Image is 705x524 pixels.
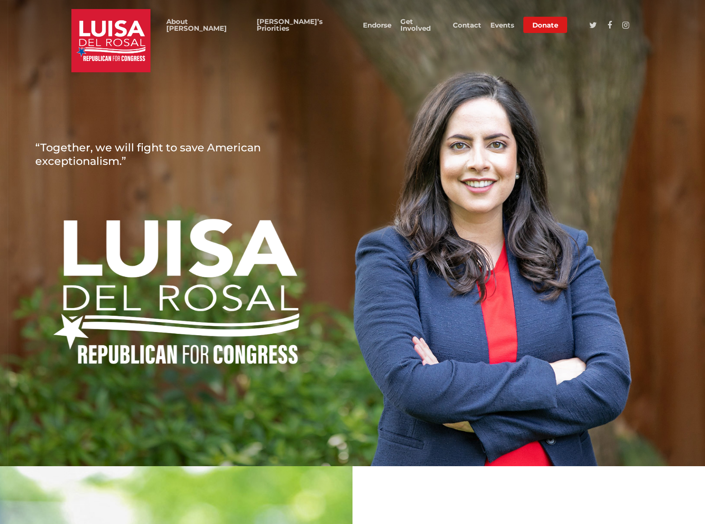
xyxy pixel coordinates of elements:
a: Donate [523,22,567,28]
a: [PERSON_NAME]’s Priorities [257,18,354,32]
a: Endorse [363,22,391,28]
a: Contact [453,22,481,28]
h4: “Together, we will fight to save American exceptionalism.” [35,141,317,168]
a: About [PERSON_NAME] [166,18,248,32]
img: Luisa del Rosal [71,9,151,72]
a: Events [490,22,514,28]
a: Get Involved [400,18,444,32]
